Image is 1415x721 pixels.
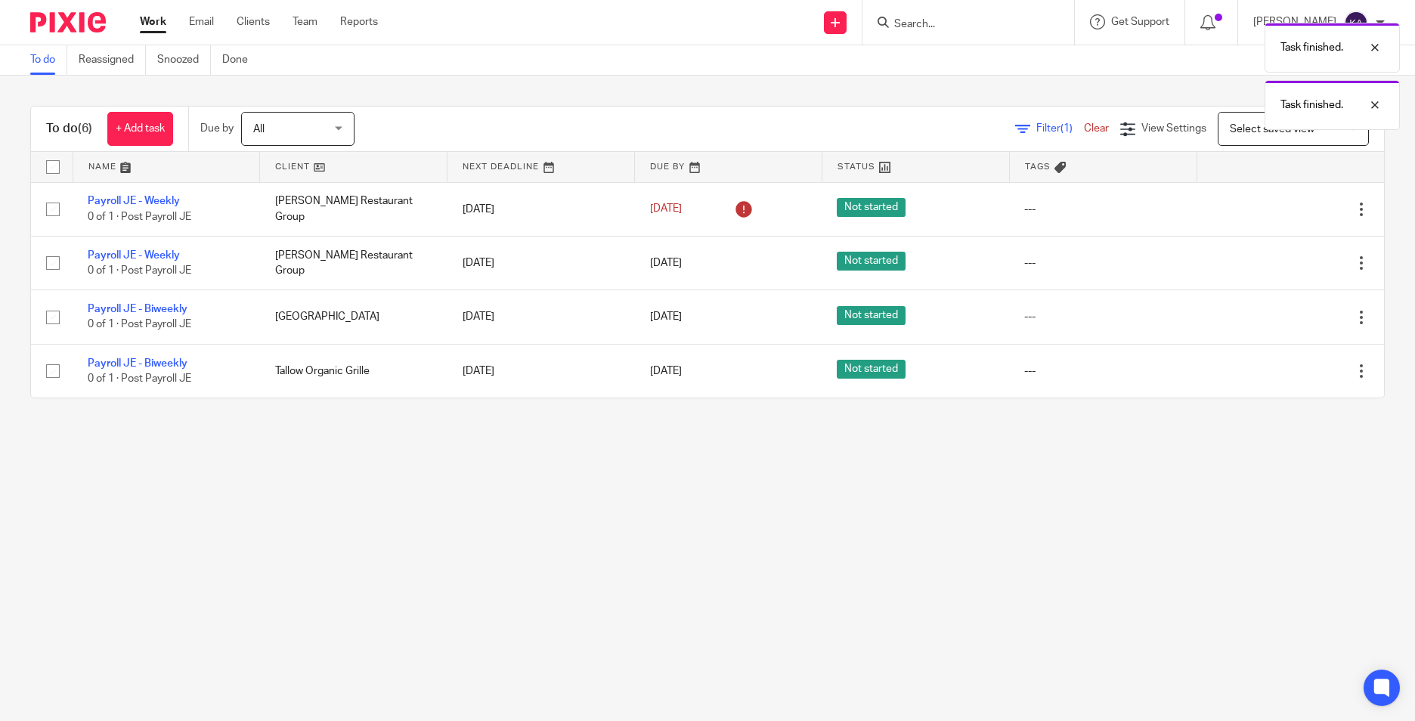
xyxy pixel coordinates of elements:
a: To do [30,45,67,75]
a: Payroll JE - Biweekly [88,304,187,314]
span: [DATE] [650,258,682,268]
a: + Add task [107,112,173,146]
span: All [253,124,265,135]
a: Reports [340,14,378,29]
p: Task finished. [1280,40,1343,55]
a: Reassigned [79,45,146,75]
td: [DATE] [447,344,635,398]
span: [DATE] [650,311,682,322]
a: Snoozed [157,45,211,75]
div: --- [1024,255,1181,271]
a: Clients [237,14,270,29]
h1: To do [46,121,92,137]
td: [DATE] [447,236,635,289]
span: Select saved view [1230,124,1314,135]
span: [DATE] [650,204,682,215]
a: Payroll JE - Weekly [88,196,180,206]
td: [DATE] [447,182,635,236]
a: Email [189,14,214,29]
span: [DATE] [650,366,682,376]
p: Task finished. [1280,97,1343,113]
span: 0 of 1 · Post Payroll JE [88,212,191,222]
p: Due by [200,121,234,136]
span: 0 of 1 · Post Payroll JE [88,373,191,384]
td: [GEOGRAPHIC_DATA] [260,290,447,344]
td: [DATE] [447,290,635,344]
div: --- [1024,309,1181,324]
span: Not started [837,306,906,325]
div: --- [1024,364,1181,379]
span: Not started [837,252,906,271]
div: --- [1024,202,1181,217]
img: Pixie [30,12,106,32]
span: Not started [837,360,906,379]
a: Done [222,45,259,75]
span: 0 of 1 · Post Payroll JE [88,320,191,330]
td: [PERSON_NAME] Restaurant Group [260,236,447,289]
a: Payroll JE - Biweekly [88,358,187,369]
a: Team [293,14,317,29]
img: svg%3E [1344,11,1368,35]
a: Payroll JE - Weekly [88,250,180,261]
td: [PERSON_NAME] Restaurant Group [260,182,447,236]
span: 0 of 1 · Post Payroll JE [88,265,191,276]
a: Work [140,14,166,29]
span: Tags [1025,162,1051,171]
span: (6) [78,122,92,135]
td: Tallow Organic Grille [260,344,447,398]
span: Not started [837,198,906,217]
